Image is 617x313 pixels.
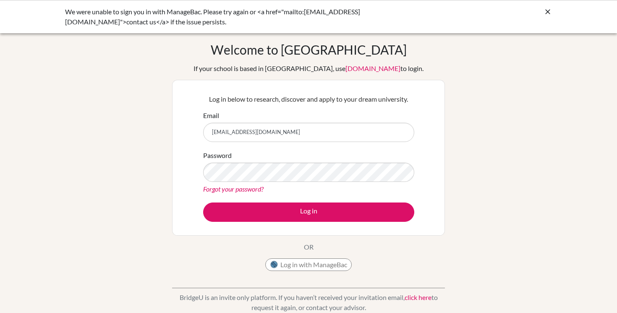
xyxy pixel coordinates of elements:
[304,242,314,252] p: OR
[203,185,264,193] a: Forgot your password?
[211,42,407,57] h1: Welcome to [GEOGRAPHIC_DATA]
[65,7,426,27] div: We were unable to sign you in with ManageBac. Please try again or <a href="mailto:[EMAIL_ADDRESS]...
[203,94,414,104] p: Log in below to research, discover and apply to your dream university.
[345,64,400,72] a: [DOMAIN_NAME]
[203,110,219,121] label: Email
[203,203,414,222] button: Log in
[193,63,424,74] div: If your school is based in [GEOGRAPHIC_DATA], use to login.
[405,293,431,301] a: click here
[172,292,445,313] p: BridgeU is an invite only platform. If you haven’t received your invitation email, to request it ...
[203,150,232,160] label: Password
[265,258,352,271] button: Log in with ManageBac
